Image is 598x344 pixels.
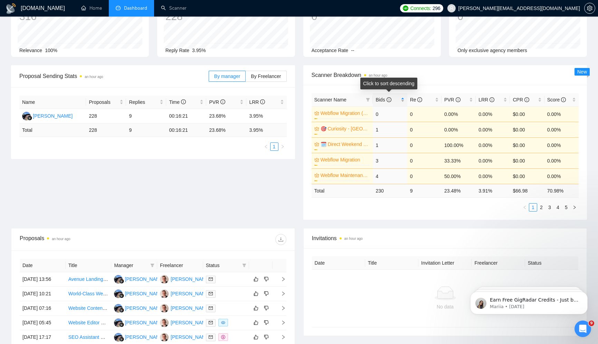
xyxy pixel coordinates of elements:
span: Time [169,99,186,105]
iframe: Intercom notifications message [460,277,598,325]
span: 100% [45,48,57,53]
span: info-circle [260,99,265,104]
td: 0.00% [544,153,579,168]
span: filter [149,260,156,271]
a: ZZ[PERSON_NAME] [160,334,210,340]
span: left [264,145,268,149]
img: AA [22,112,31,120]
th: Name [19,96,86,109]
img: gigradar-bm.png [119,293,124,298]
a: 🎯 Curiosity - [GEOGRAPHIC_DATA] Verified [321,125,369,132]
span: right [275,335,286,340]
div: [PERSON_NAME] [125,290,164,297]
a: 1 [270,143,278,150]
button: like [252,304,260,312]
span: setting [585,6,595,11]
td: 23.48 % [442,184,476,197]
td: $0.00 [510,106,544,122]
td: Website Editor Needed for Small Updates [66,316,112,330]
a: 2 [538,204,545,211]
span: info-circle [220,99,225,104]
div: [PERSON_NAME] [171,290,210,297]
span: crown [314,111,319,116]
a: AA[PERSON_NAME] [114,276,164,282]
span: like [254,320,258,325]
a: 3 [546,204,553,211]
a: ZZ[PERSON_NAME] [160,276,210,282]
span: dollar [221,335,225,339]
img: gigradar-bm.png [119,322,124,327]
td: 0.00% [544,168,579,184]
button: left [262,142,270,151]
li: Previous Page [262,142,270,151]
span: like [254,291,258,296]
td: 3.95% [246,109,286,124]
button: dislike [262,318,270,327]
a: Website Content & Layout Updates (Webflow) [68,305,167,311]
img: AA [114,275,123,284]
td: 4 [373,168,407,184]
span: PVR [444,97,461,102]
span: LRR [478,97,494,102]
td: $0.00 [510,122,544,137]
span: Re [410,97,423,102]
span: like [254,305,258,311]
span: 296 [433,4,440,12]
a: 🗓️ Direct Weekend - [GEOGRAPHIC_DATA] Verified [321,140,369,148]
button: dislike [262,304,270,312]
img: gigradar-bm.png [27,116,32,120]
td: 00:16:21 [166,109,206,124]
div: [PERSON_NAME] [171,333,210,341]
span: Proposals [89,98,118,106]
span: filter [242,263,246,267]
span: By Freelancer [251,73,281,79]
a: Webflow Migration [321,156,369,164]
span: Invitations [312,234,579,243]
span: Only exclusive agency members [457,48,527,53]
td: 228 [86,109,126,124]
span: right [275,291,286,296]
td: 0.00% [442,106,476,122]
div: [PERSON_NAME] [125,304,164,312]
td: Website Content & Layout Updates (Webflow) [66,301,112,316]
time: an hour ago [52,237,70,241]
td: 9 [126,109,166,124]
td: $0.00 [510,137,544,153]
span: right [275,320,286,325]
td: Total [312,184,373,197]
span: left [523,205,527,209]
a: Webflow Maintenance (US ONLY) [321,171,369,179]
span: Score [547,97,566,102]
a: AA[PERSON_NAME] [22,113,73,118]
td: 0.00% [544,137,579,153]
button: right [570,203,579,212]
a: AA[PERSON_NAME] [114,291,164,296]
li: Next Page [278,142,287,151]
td: 0.00% [544,106,579,122]
td: 0.00% [476,106,510,122]
button: dislike [262,275,270,283]
td: 0.00% [442,122,476,137]
td: 33.33% [442,153,476,168]
span: Acceptance Rate [312,48,349,53]
img: upwork-logo.png [403,6,408,11]
td: World-Class Website Designer & Builder for Professional Services Firm [66,287,112,301]
span: crown [314,142,319,147]
span: By manager [214,73,240,79]
span: info-circle [490,97,494,102]
img: ZZ [160,333,169,342]
td: 23.68% [206,109,246,124]
div: [PERSON_NAME] [171,275,210,283]
span: user [449,6,454,11]
span: crown [314,157,319,162]
a: ZZ[PERSON_NAME] [160,320,210,325]
img: gigradar-bm.png [119,308,124,313]
td: 3.91 % [476,184,510,197]
span: eye [221,321,225,325]
span: Dashboard [124,5,147,11]
span: info-circle [417,97,422,102]
div: No data [317,303,573,311]
td: 50.00% [442,168,476,184]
